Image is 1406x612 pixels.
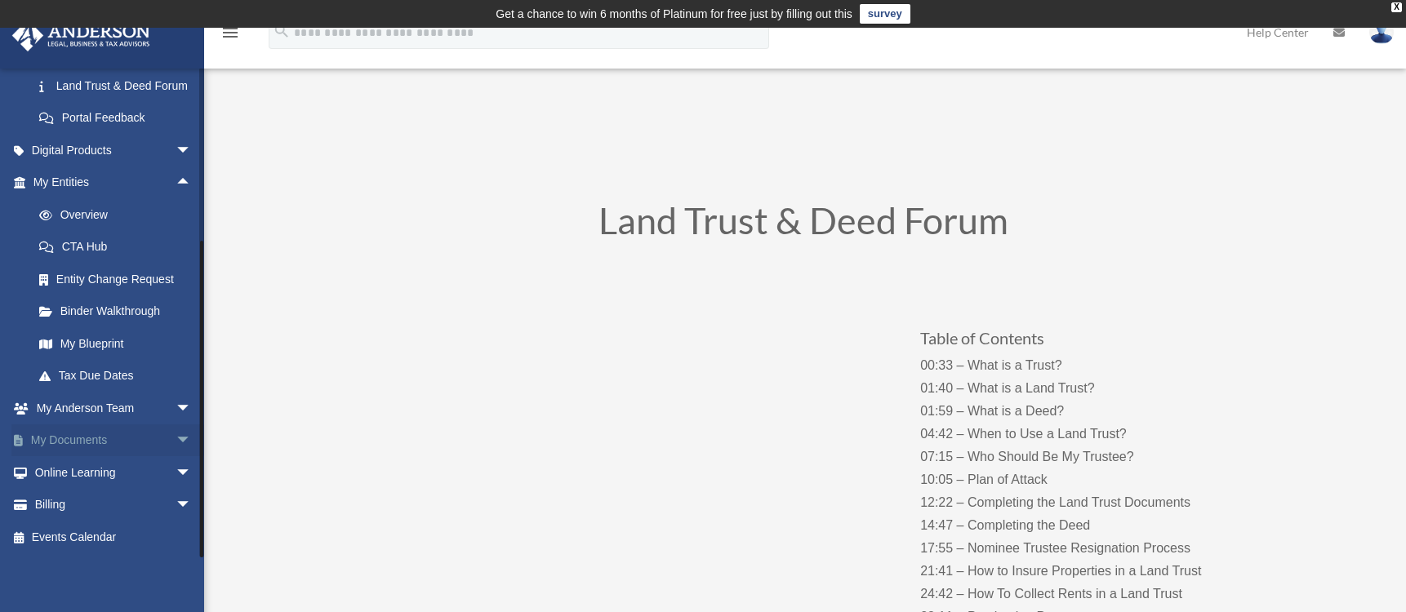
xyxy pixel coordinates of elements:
[23,360,216,392] a: Tax Due Dates
[7,20,155,51] img: Anderson Advisors Platinum Portal
[176,424,208,458] span: arrow_drop_down
[11,521,216,553] a: Events Calendar
[11,489,216,521] a: Billingarrow_drop_down
[273,22,291,40] i: search
[176,166,208,200] span: arrow_drop_up
[11,134,216,166] a: Digital Productsarrow_drop_down
[176,134,208,167] span: arrow_drop_down
[220,29,240,42] a: menu
[23,263,216,295] a: Entity Change Request
[23,231,216,264] a: CTA Hub
[920,330,1243,354] h3: Table of Contents
[11,166,216,199] a: My Entitiesarrow_drop_up
[176,456,208,490] span: arrow_drop_down
[363,202,1244,247] h1: Land Trust & Deed Forum
[23,198,216,231] a: Overview
[176,392,208,425] span: arrow_drop_down
[23,327,216,360] a: My Blueprint
[23,295,216,328] a: Binder Walkthrough
[23,69,208,102] a: Land Trust & Deed Forum
[1391,2,1402,12] div: close
[11,392,216,424] a: My Anderson Teamarrow_drop_down
[11,456,216,489] a: Online Learningarrow_drop_down
[1369,20,1394,44] img: User Pic
[220,23,240,42] i: menu
[176,489,208,522] span: arrow_drop_down
[860,4,910,24] a: survey
[11,424,216,457] a: My Documentsarrow_drop_down
[23,102,216,135] a: Portal Feedback
[496,4,852,24] div: Get a chance to win 6 months of Platinum for free just by filling out this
